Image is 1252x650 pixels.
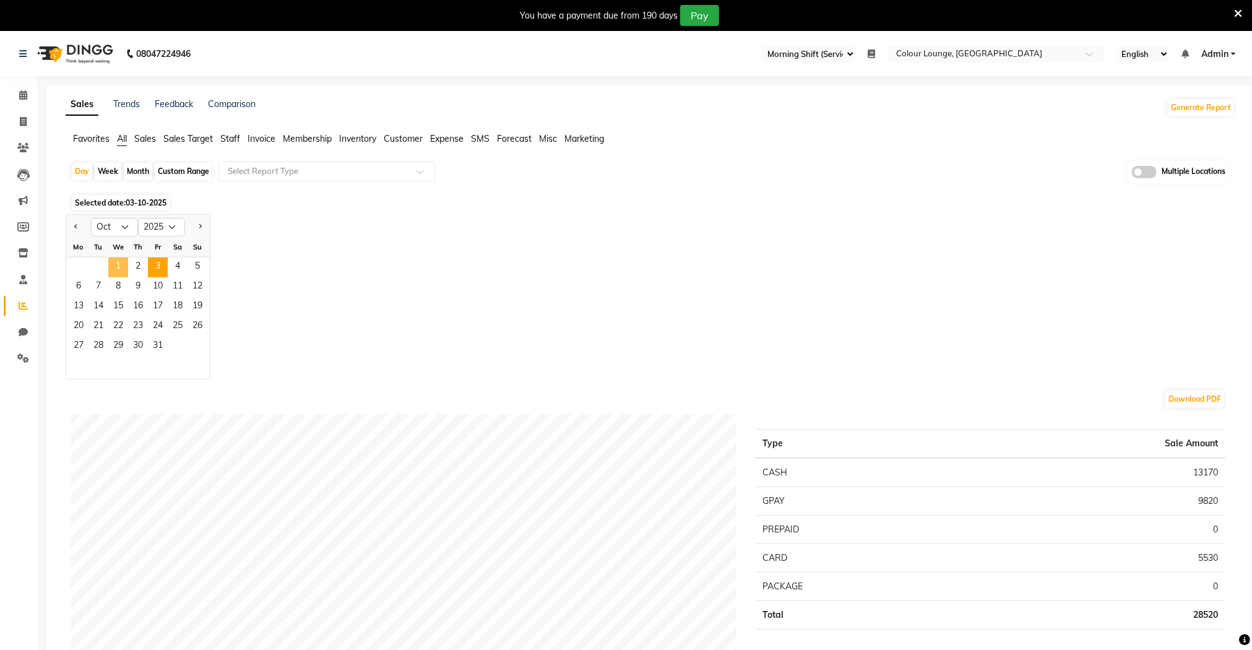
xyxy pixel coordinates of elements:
[1168,99,1234,116] button: Generate Report
[89,277,108,297] div: Tuesday, October 7, 2025
[134,133,156,144] span: Sales
[69,337,89,357] div: Monday, October 27, 2025
[168,258,188,277] div: Saturday, October 4, 2025
[126,198,166,207] span: 03-10-2025
[755,515,965,544] td: PREPAID
[108,337,128,357] span: 29
[128,317,148,337] span: 23
[168,258,188,277] span: 4
[117,133,127,144] span: All
[163,133,213,144] span: Sales Target
[283,133,332,144] span: Membership
[155,98,193,110] a: Feedback
[680,5,719,26] button: Pay
[155,163,212,180] div: Custom Range
[1165,391,1224,408] button: Download PDF
[965,572,1225,600] td: 0
[128,237,148,257] div: Th
[168,277,188,297] div: Saturday, October 11, 2025
[188,258,207,277] span: 5
[188,237,207,257] div: Su
[69,317,89,337] div: Monday, October 20, 2025
[148,258,168,277] span: 3
[113,98,140,110] a: Trends
[148,317,168,337] span: 24
[148,277,168,297] div: Friday, October 10, 2025
[755,572,965,600] td: PACKAGE
[69,237,89,257] div: Mo
[965,487,1225,515] td: 9820
[69,317,89,337] span: 20
[108,337,128,357] div: Wednesday, October 29, 2025
[128,337,148,357] div: Thursday, October 30, 2025
[148,337,168,357] span: 31
[965,544,1225,572] td: 5530
[755,544,965,572] td: CARD
[168,317,188,337] div: Saturday, October 25, 2025
[168,237,188,257] div: Sa
[188,317,207,337] div: Sunday, October 26, 2025
[148,258,168,277] div: Friday, October 3, 2025
[108,297,128,317] span: 15
[128,297,148,317] span: 16
[108,237,128,257] div: We
[124,163,152,180] div: Month
[72,163,92,180] div: Day
[148,317,168,337] div: Friday, October 24, 2025
[220,133,240,144] span: Staff
[89,237,108,257] div: Tu
[73,133,110,144] span: Favorites
[168,317,188,337] span: 25
[128,258,148,277] div: Thursday, October 2, 2025
[755,458,965,487] td: CASH
[188,297,207,317] div: Sunday, October 19, 2025
[168,277,188,297] span: 11
[539,133,557,144] span: Misc
[965,515,1225,544] td: 0
[564,133,604,144] span: Marketing
[965,600,1225,629] td: 28520
[69,297,89,317] div: Monday, October 13, 2025
[148,277,168,297] span: 10
[1162,166,1225,178] span: Multiple Locations
[188,277,207,297] span: 12
[471,133,490,144] span: SMS
[108,258,128,277] span: 1
[188,277,207,297] div: Sunday, October 12, 2025
[128,258,148,277] span: 2
[497,133,532,144] span: Forecast
[138,218,185,236] select: Select year
[69,277,89,297] span: 6
[188,297,207,317] span: 19
[755,429,965,458] th: Type
[430,133,464,144] span: Expense
[128,277,148,297] div: Thursday, October 9, 2025
[248,133,275,144] span: Invoice
[108,277,128,297] span: 8
[108,277,128,297] div: Wednesday, October 8, 2025
[108,317,128,337] div: Wednesday, October 22, 2025
[1201,48,1228,61] span: Admin
[69,277,89,297] div: Monday, October 6, 2025
[89,297,108,317] div: Tuesday, October 14, 2025
[148,297,168,317] div: Friday, October 17, 2025
[965,458,1225,487] td: 13170
[148,337,168,357] div: Friday, October 31, 2025
[128,277,148,297] span: 9
[755,487,965,515] td: GPAY
[91,218,138,236] select: Select month
[89,337,108,357] div: Tuesday, October 28, 2025
[188,258,207,277] div: Sunday, October 5, 2025
[148,297,168,317] span: 17
[108,258,128,277] div: Wednesday, October 1, 2025
[95,163,121,180] div: Week
[188,317,207,337] span: 26
[108,317,128,337] span: 22
[69,297,89,317] span: 13
[384,133,423,144] span: Customer
[168,297,188,317] div: Saturday, October 18, 2025
[66,93,98,116] a: Sales
[89,317,108,337] div: Tuesday, October 21, 2025
[965,429,1225,458] th: Sale Amount
[71,217,81,237] button: Previous month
